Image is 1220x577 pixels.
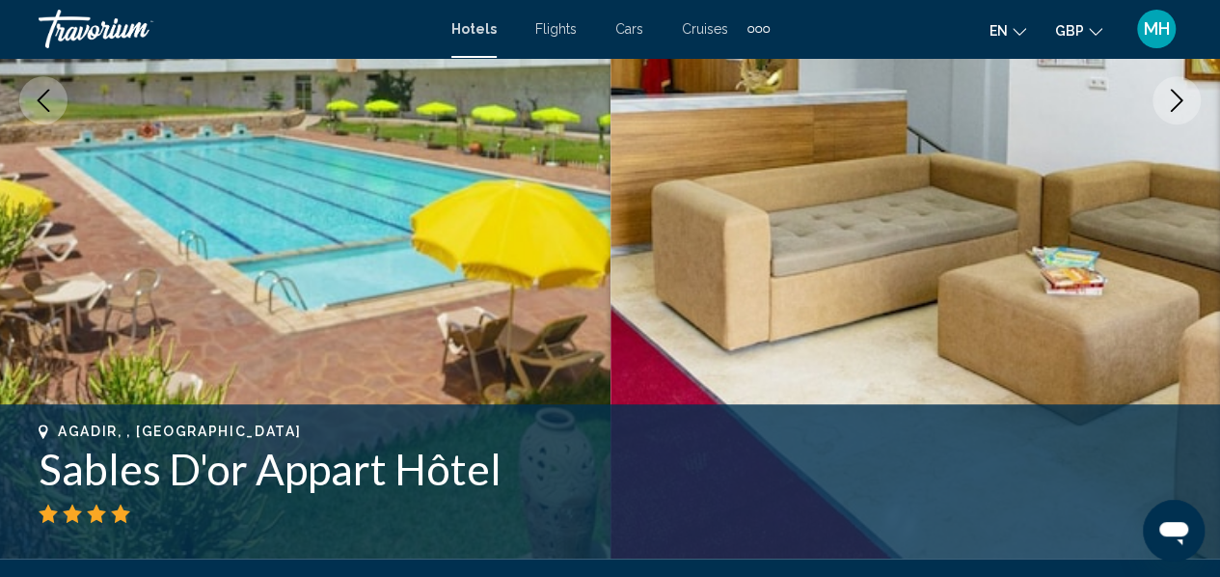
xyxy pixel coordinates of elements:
iframe: Button to launch messaging window [1143,500,1205,562]
button: Previous image [19,76,68,124]
a: Cruises [682,21,728,37]
button: Next image [1152,76,1201,124]
a: Hotels [451,21,497,37]
a: Flights [535,21,577,37]
button: User Menu [1131,9,1181,49]
button: Extra navigation items [747,14,770,44]
span: en [990,23,1008,39]
a: Cars [615,21,643,37]
h1: Sables D'or Appart Hôtel [39,444,1181,494]
button: Change language [990,16,1026,44]
button: Change currency [1055,16,1102,44]
span: MH [1144,19,1170,39]
span: GBP [1055,23,1084,39]
span: Agadir, , [GEOGRAPHIC_DATA] [58,424,301,439]
a: Travorium [39,10,432,48]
